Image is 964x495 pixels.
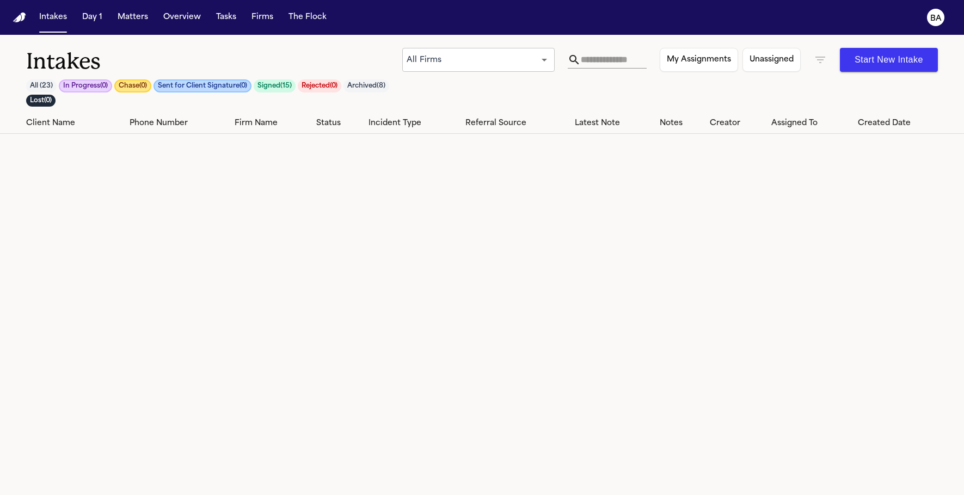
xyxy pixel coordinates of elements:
button: Day 1 [78,8,107,27]
h1: Intakes [26,48,402,75]
div: Incident Type [369,117,457,129]
button: Start New Intake [840,48,938,72]
button: All (23) [26,79,57,92]
div: Client Name [26,117,121,129]
button: My Assignments [660,48,738,72]
button: In Progress(0) [59,79,112,92]
button: Firms [247,8,278,27]
div: Notes [660,117,701,129]
span: All Firms [407,56,441,64]
button: Intakes [35,8,71,27]
div: Creator [710,117,763,129]
div: Created Date [858,117,946,129]
div: Phone Number [130,117,226,129]
button: Lost(0) [26,95,56,107]
button: Unassigned [742,48,801,72]
button: Overview [159,8,205,27]
img: Finch Logo [13,13,26,23]
a: Home [13,13,26,23]
button: Chase(0) [114,79,151,92]
div: Firm Name [235,117,308,129]
button: Sent for Client Signature(0) [153,79,251,92]
button: Rejected(0) [298,79,341,92]
div: Assigned To [771,117,849,129]
div: Status [316,117,360,129]
button: Archived(8) [343,79,389,92]
button: Matters [113,8,152,27]
button: The Flock [284,8,331,27]
button: Tasks [212,8,241,27]
div: Referral Source [465,117,567,129]
button: Signed(15) [254,79,296,92]
div: Latest Note [575,117,651,129]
